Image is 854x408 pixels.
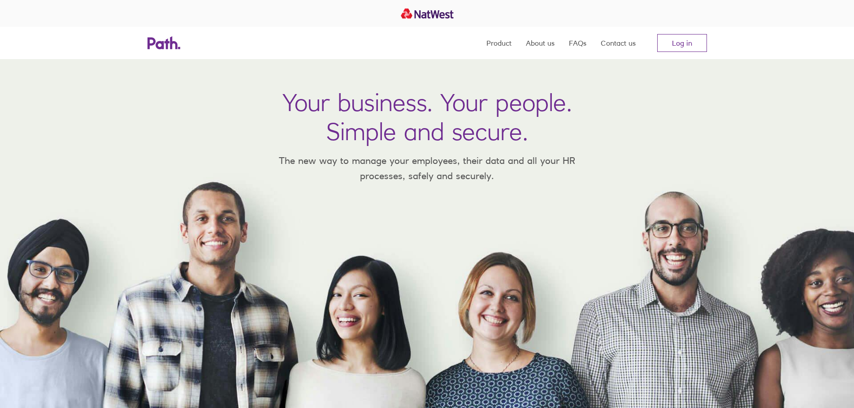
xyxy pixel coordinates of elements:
h1: Your business. Your people. Simple and secure. [282,88,572,146]
p: The new way to manage your employees, their data and all your HR processes, safely and securely. [266,153,589,183]
a: About us [526,27,555,59]
a: FAQs [569,27,586,59]
a: Log in [657,34,707,52]
a: Product [486,27,512,59]
a: Contact us [601,27,636,59]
